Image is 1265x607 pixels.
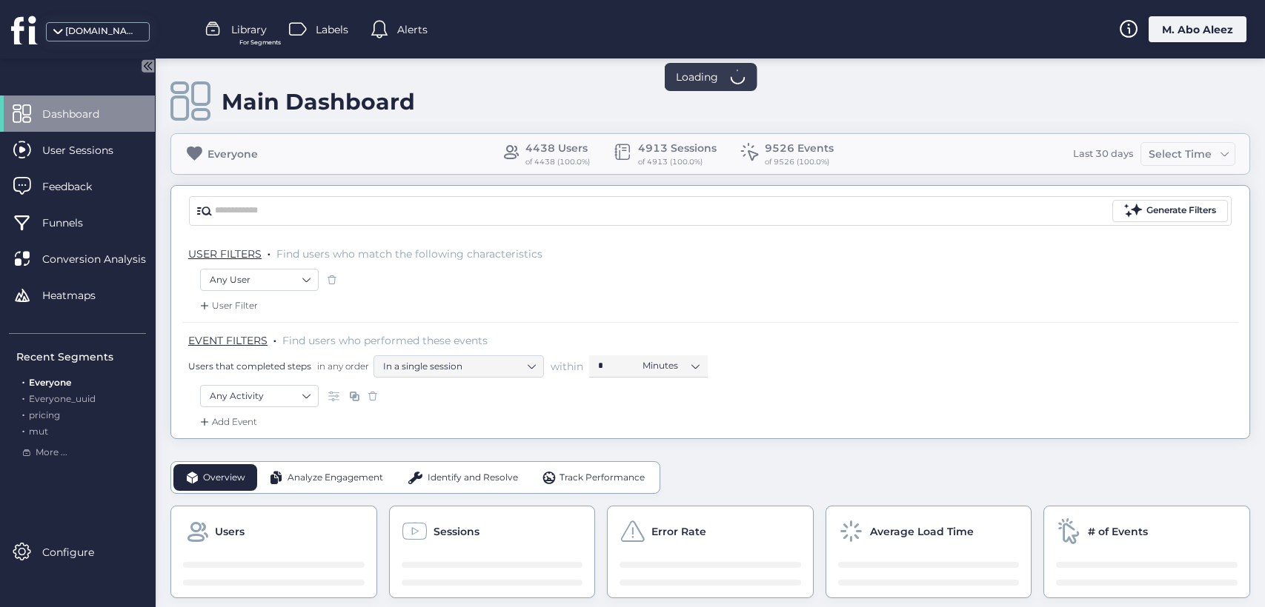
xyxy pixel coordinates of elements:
span: Overview [203,471,245,485]
span: Find users who performed these events [282,334,488,347]
span: Identify and Resolve [428,471,518,485]
span: . [22,406,24,420]
nz-select-item: In a single session [383,355,534,378]
span: Everyone [29,377,71,388]
span: Everyone_uuid [29,393,96,404]
span: Labels [316,21,348,38]
span: More ... [36,446,67,460]
span: in any order [314,360,369,372]
span: within [551,359,583,374]
span: Alerts [397,21,428,38]
div: Recent Segments [16,349,146,365]
nz-select-item: Any Activity [210,385,309,407]
div: Add Event [197,415,257,429]
span: Library [231,21,267,38]
span: Configure [42,544,116,560]
span: EVENT FILTERS [188,334,268,347]
nz-select-item: Minutes [643,355,699,377]
span: User Sessions [42,142,136,158]
span: . [268,244,270,259]
span: Find users who match the following characteristics [276,247,542,261]
span: . [273,331,276,346]
div: [DOMAIN_NAME] [65,24,139,38]
span: pricing [29,409,60,420]
span: Users [215,523,245,540]
div: User Filter [197,298,258,313]
span: Loading [676,69,718,85]
span: . [22,423,24,437]
div: Generate Filters [1146,204,1216,218]
span: Error Rate [651,523,706,540]
span: # of Events [1088,523,1148,540]
span: For Segments [239,38,281,47]
div: Main Dashboard [222,88,415,115]
span: Conversion Analysis [42,251,168,267]
span: USER FILTERS [188,247,262,261]
span: mut [29,426,48,437]
span: Track Performance [560,471,645,485]
span: Users that completed steps [188,360,311,372]
span: Dashboard [42,106,122,122]
span: Feedback [42,178,114,195]
span: . [22,374,24,388]
span: Heatmaps [42,287,118,303]
span: Sessions [434,523,479,540]
span: . [22,390,24,404]
div: M. Abo Aleez [1149,16,1246,42]
span: Average Load Time [870,523,974,540]
nz-select-item: Any User [210,269,309,291]
button: Generate Filters [1112,200,1228,222]
span: Funnels [42,215,105,231]
span: Analyze Engagement [288,471,383,485]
